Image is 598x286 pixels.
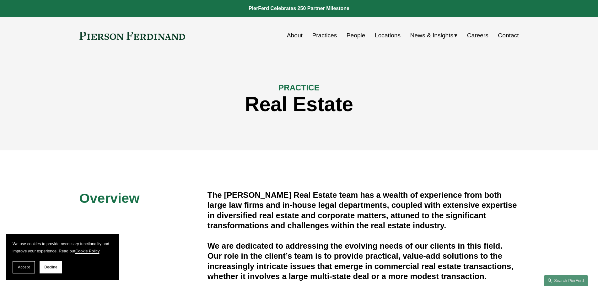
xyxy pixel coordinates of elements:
[278,83,320,92] span: PRACTICE
[40,261,62,273] button: Decline
[79,191,140,206] span: Overview
[498,30,519,41] a: Contact
[207,241,519,282] h4: We are dedicated to addressing the evolving needs of our clients in this field. Our role in the c...
[347,30,365,41] a: People
[75,249,100,253] a: Cookie Policy
[467,30,488,41] a: Careers
[410,30,458,41] a: folder dropdown
[207,190,519,231] h4: The [PERSON_NAME] Real Estate team has a wealth of experience from both large law firms and in-ho...
[544,275,588,286] a: Search this site
[375,30,401,41] a: Locations
[6,234,119,280] section: Cookie banner
[79,93,519,116] h1: Real Estate
[13,261,35,273] button: Accept
[44,265,57,269] span: Decline
[13,240,113,255] p: We use cookies to provide necessary functionality and improve your experience. Read our .
[410,30,454,41] span: News & Insights
[312,30,337,41] a: Practices
[18,265,30,269] span: Accept
[287,30,303,41] a: About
